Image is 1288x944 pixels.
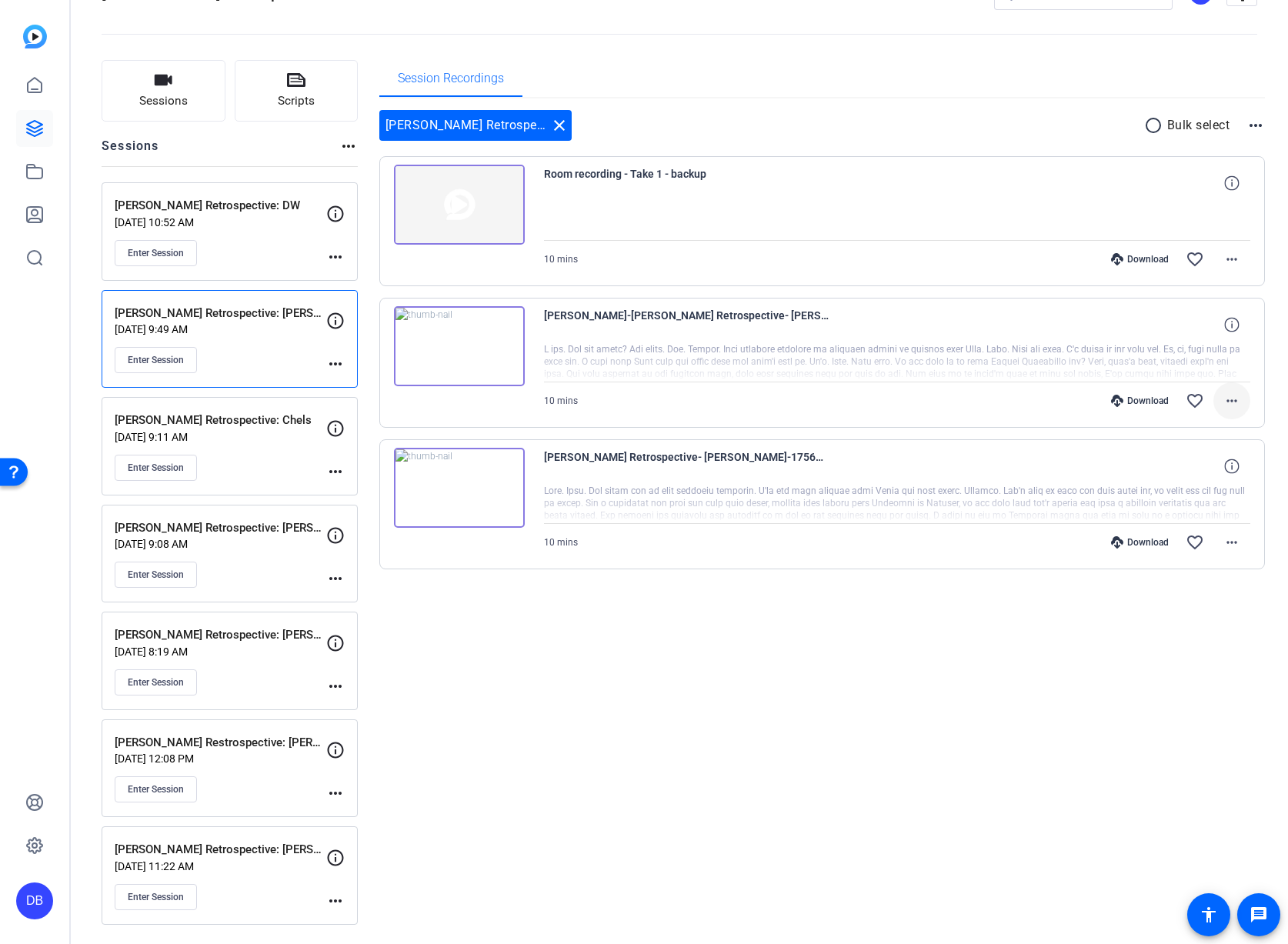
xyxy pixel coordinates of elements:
mat-icon: more_horiz [326,355,345,373]
p: Bulk select [1167,116,1230,135]
span: Enter Session [128,569,184,581]
p: [PERSON_NAME] Retrospective: [PERSON_NAME] [115,841,326,859]
span: [PERSON_NAME] Retrospective- [PERSON_NAME]-1756127092297-webcam [544,448,829,485]
span: Enter Session [128,462,184,474]
mat-icon: more_horiz [1223,392,1241,410]
div: [PERSON_NAME] Retrospective: [PERSON_NAME] [379,110,572,141]
img: blue-gradient.svg [23,25,47,48]
h2: Sessions [102,137,159,166]
img: thumb-nail [394,306,525,386]
span: Sessions [139,92,188,110]
button: Enter Session [115,669,197,695]
div: Download [1103,395,1176,407]
mat-icon: more_horiz [326,248,345,266]
p: [DATE] 8:19 AM [115,645,326,658]
div: Download [1103,253,1176,265]
mat-icon: more_horiz [1223,533,1241,552]
p: [DATE] 9:11 AM [115,431,326,443]
img: thumb-nail [394,165,525,245]
button: Enter Session [115,347,197,373]
mat-icon: more_horiz [326,892,345,910]
mat-icon: more_horiz [326,462,345,481]
span: Room recording - Take 1 - backup [544,165,829,202]
mat-icon: more_horiz [1246,116,1265,135]
p: [DATE] 10:52 AM [115,216,326,228]
span: Enter Session [128,783,184,796]
span: Enter Session [128,247,184,259]
button: Enter Session [115,884,197,910]
button: Enter Session [115,562,197,588]
mat-icon: more_horiz [339,137,358,155]
button: Scripts [235,60,359,122]
p: [PERSON_NAME] Retrospective: [PERSON_NAME] [115,305,326,322]
mat-icon: favorite_border [1186,533,1204,552]
mat-icon: more_horiz [326,677,345,695]
mat-icon: favorite_border [1186,392,1204,410]
p: [PERSON_NAME] Retrospective: [PERSON_NAME] [115,519,326,537]
p: [PERSON_NAME] Retrospective: DW [115,197,326,215]
p: [PERSON_NAME] Retrospective: [PERSON_NAME] [115,626,326,644]
mat-icon: favorite_border [1186,250,1204,269]
p: [DATE] 11:22 AM [115,860,326,872]
div: DB [16,882,53,919]
p: [PERSON_NAME] Restrospective: [PERSON_NAME] [115,734,326,752]
mat-icon: accessibility [1200,906,1218,924]
mat-icon: more_horiz [326,569,345,588]
p: [DATE] 12:08 PM [115,752,326,765]
button: Enter Session [115,455,197,481]
span: Session Recordings [398,72,504,85]
mat-icon: more_horiz [1223,250,1241,269]
span: Scripts [278,92,315,110]
img: thumb-nail [394,448,525,528]
mat-icon: more_horiz [326,784,345,802]
span: Enter Session [128,676,184,689]
span: 10 mins [544,537,578,548]
mat-icon: radio_button_unchecked [1144,116,1167,135]
div: Download [1103,536,1176,549]
p: [DATE] 9:08 AM [115,538,326,550]
span: [PERSON_NAME]-[PERSON_NAME] Retrospective- [PERSON_NAME]-1756127085719-webcam [544,306,829,343]
mat-icon: message [1250,906,1268,924]
mat-icon: close [550,116,569,135]
span: 10 mins [544,254,578,265]
button: Enter Session [115,776,197,802]
button: Enter Session [115,240,197,266]
p: [DATE] 9:49 AM [115,323,326,335]
span: 10 mins [544,395,578,406]
span: Enter Session [128,354,184,366]
button: Sessions [102,60,225,122]
p: [PERSON_NAME] Retrospective: Chels [115,412,326,429]
span: Enter Session [128,891,184,903]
